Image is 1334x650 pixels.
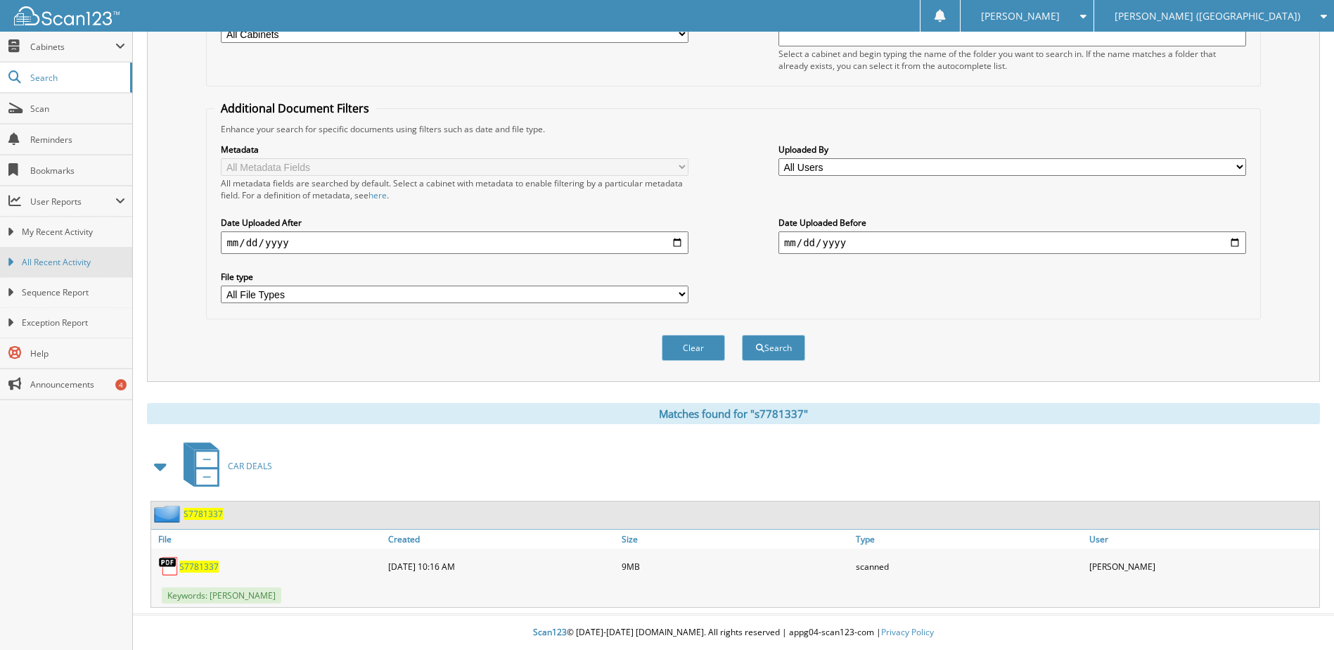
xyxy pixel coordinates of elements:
div: [PERSON_NAME] [1086,552,1319,580]
a: S7781337 [179,561,219,573]
a: File [151,530,385,549]
a: Size [618,530,852,549]
a: S7781337 [184,508,223,520]
input: start [221,231,688,254]
img: PDF.png [158,556,179,577]
legend: Additional Document Filters [214,101,376,116]
a: User [1086,530,1319,549]
label: Metadata [221,144,688,155]
span: Search [30,72,123,84]
span: Scan [30,103,125,115]
button: Clear [662,335,725,361]
span: Reminders [30,134,125,146]
a: Privacy Policy [881,626,934,638]
div: All metadata fields are searched by default. Select a cabinet with metadata to enable filtering b... [221,177,688,201]
button: Search [742,335,805,361]
span: Bookmarks [30,165,125,177]
a: CAR DEALS [175,438,272,494]
div: Select a cabinet and begin typing the name of the folder you want to search in. If the name match... [778,48,1246,72]
span: Keywords: [PERSON_NAME] [162,587,281,604]
span: Sequence Report [22,286,125,299]
span: Exception Report [22,317,125,329]
a: here [368,189,387,201]
span: User Reports [30,196,115,208]
div: 9MB [618,552,852,580]
input: end [778,231,1246,254]
span: CAR DEALS [228,460,272,472]
div: © [DATE]-[DATE] [DOMAIN_NAME]. All rights reserved | appg04-scan123-com | [133,616,1334,650]
span: Announcements [30,378,125,390]
div: Matches found for "s7781337" [147,403,1320,424]
div: scanned [852,552,1086,580]
label: Date Uploaded After [221,217,688,229]
img: scan123-logo-white.svg [14,6,120,25]
iframe: Chat Widget [1264,582,1334,650]
label: File type [221,271,688,283]
span: All Recent Activity [22,256,125,269]
div: [DATE] 10:16 AM [385,552,618,580]
span: Cabinets [30,41,115,53]
span: [PERSON_NAME] ([GEOGRAPHIC_DATA]) [1115,12,1300,20]
label: Date Uploaded Before [778,217,1246,229]
span: My Recent Activity [22,226,125,238]
span: [PERSON_NAME] [981,12,1060,20]
div: Enhance your search for specific documents using filters such as date and file type. [214,123,1252,135]
a: Created [385,530,618,549]
a: Type [852,530,1086,549]
img: folder2.png [154,505,184,523]
span: Help [30,348,125,359]
span: Scan123 [533,626,567,638]
div: 4 [115,379,127,390]
label: Uploaded By [778,144,1246,155]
